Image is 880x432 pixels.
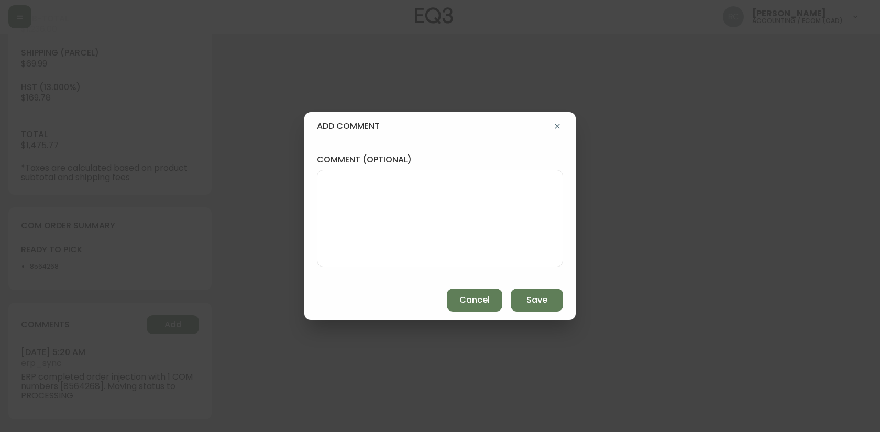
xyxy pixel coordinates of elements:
[459,294,490,306] span: Cancel
[317,120,552,132] h4: add comment
[526,294,547,306] span: Save
[511,289,563,312] button: Save
[447,289,502,312] button: Cancel
[317,154,563,165] label: comment (optional)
